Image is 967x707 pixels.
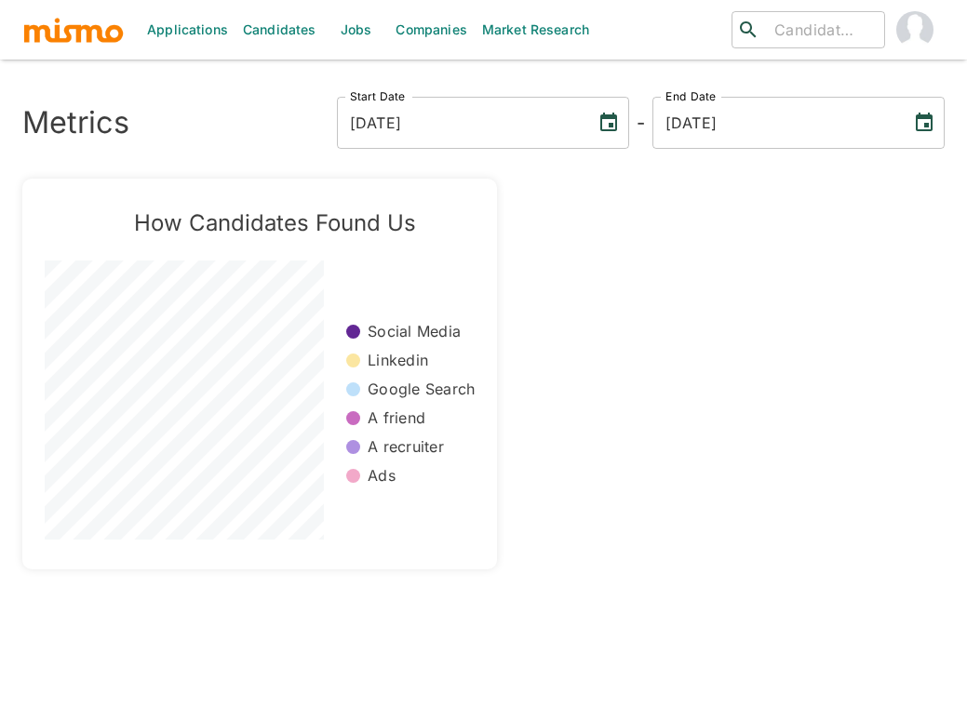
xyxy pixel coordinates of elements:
[368,379,475,400] p: Google Search
[368,465,396,487] p: Ads
[368,407,425,429] p: A friend
[368,436,444,458] p: A recruiter
[652,97,898,149] input: MM/DD/YYYY
[22,105,129,140] h3: Metrics
[637,108,645,138] h6: -
[337,97,583,149] input: MM/DD/YYYY
[74,208,475,238] h5: How Candidates Found Us
[350,88,406,104] label: Start Date
[590,104,627,141] button: Choose date, selected date is Sep 16, 2022
[665,88,716,104] label: End Date
[896,11,933,48] img: Carmen Vilachá
[22,16,125,44] img: logo
[767,17,877,43] input: Candidate search
[368,321,461,342] p: Social Media
[906,104,943,141] button: Choose date, selected date is Sep 16, 2025
[368,350,428,371] p: Linkedin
